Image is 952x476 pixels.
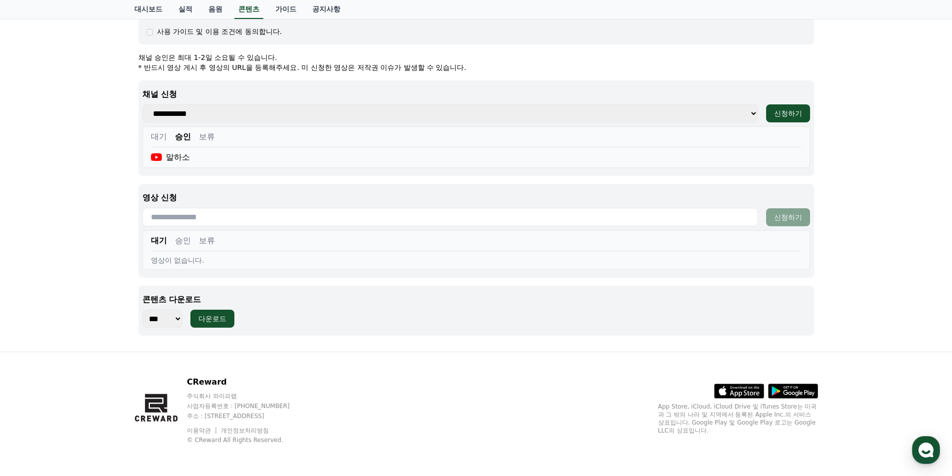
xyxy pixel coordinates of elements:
[187,427,218,434] a: 이용약관
[138,52,814,62] p: 채널 승인은 최대 1-2일 소요될 수 있습니다.
[190,310,234,328] button: 다운로드
[31,332,37,340] span: 홈
[151,151,190,163] div: 말하소
[766,208,810,226] button: 신청하기
[221,427,269,434] a: 개인정보처리방침
[66,317,129,342] a: 대화
[766,104,810,122] button: 신청하기
[187,376,309,388] p: CReward
[91,332,103,340] span: 대화
[187,392,309,400] p: 주식회사 와이피랩
[199,235,215,247] button: 보류
[129,317,192,342] a: 설정
[157,26,282,36] div: 사용 가이드 및 이용 조건에 동의합니다.
[198,314,226,324] div: 다운로드
[138,62,814,72] p: * 반드시 영상 게시 후 영상의 URL을 등록해주세요. 미 신청한 영상은 저작권 이슈가 발생할 수 있습니다.
[154,332,166,340] span: 설정
[142,294,810,306] p: 콘텐츠 다운로드
[187,402,309,410] p: 사업자등록번호 : [PHONE_NUMBER]
[774,108,802,118] div: 신청하기
[187,412,309,420] p: 주소 : [STREET_ADDRESS]
[3,317,66,342] a: 홈
[175,235,191,247] button: 승인
[658,403,818,435] p: App Store, iCloud, iCloud Drive 및 iTunes Store는 미국과 그 밖의 나라 및 지역에서 등록된 Apple Inc.의 서비스 상표입니다. Goo...
[151,235,167,247] button: 대기
[774,212,802,222] div: 신청하기
[142,192,810,204] p: 영상 신청
[142,88,810,100] p: 채널 신청
[151,255,802,265] div: 영상이 없습니다.
[175,131,191,143] button: 승인
[151,131,167,143] button: 대기
[199,131,215,143] button: 보류
[187,436,309,444] p: © CReward All Rights Reserved.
